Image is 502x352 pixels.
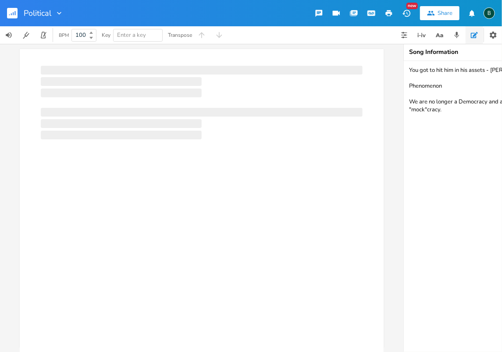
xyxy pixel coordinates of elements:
button: Share [420,6,459,20]
div: Transpose [168,32,192,38]
div: New [406,3,418,9]
div: BruCe [484,7,495,19]
button: B [484,3,495,23]
div: BPM [59,33,69,38]
div: Key [102,32,110,38]
span: Political [24,9,51,17]
button: New [398,5,415,21]
div: Share [438,9,452,17]
span: Enter a key [117,31,146,39]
